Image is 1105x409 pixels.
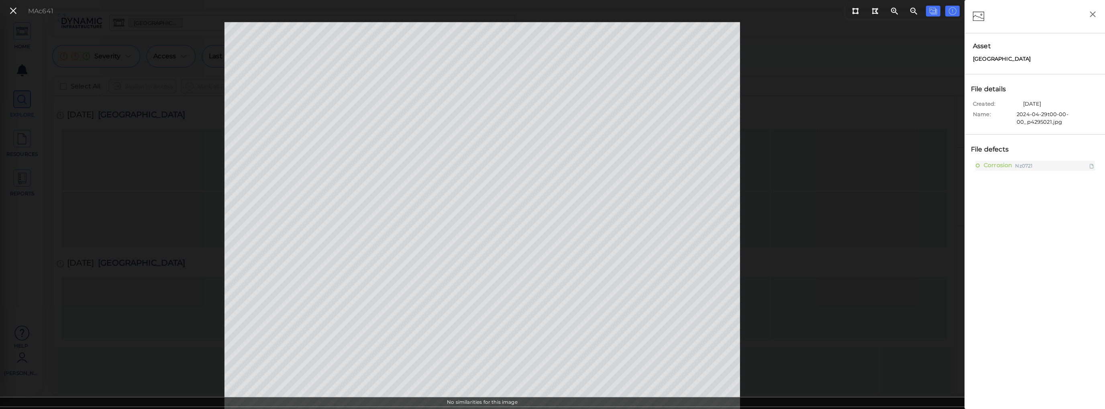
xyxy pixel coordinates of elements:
[973,41,1097,51] span: Asset
[973,110,1015,121] span: Name:
[984,160,1012,170] span: Corrosion
[1015,160,1032,170] span: Nz0721
[1017,110,1101,126] span: 2024-04-29t00-00-00_p4295021.jpg
[28,6,53,16] div: MAc641
[973,55,1031,63] span: Houbolt Road Extension
[973,100,1021,110] span: Created:
[969,82,1016,96] div: File details
[969,160,1101,171] div: CorrosionNz0721
[969,143,1019,156] div: File defects
[1023,100,1041,110] span: [DATE]
[1071,373,1099,403] iframe: Chat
